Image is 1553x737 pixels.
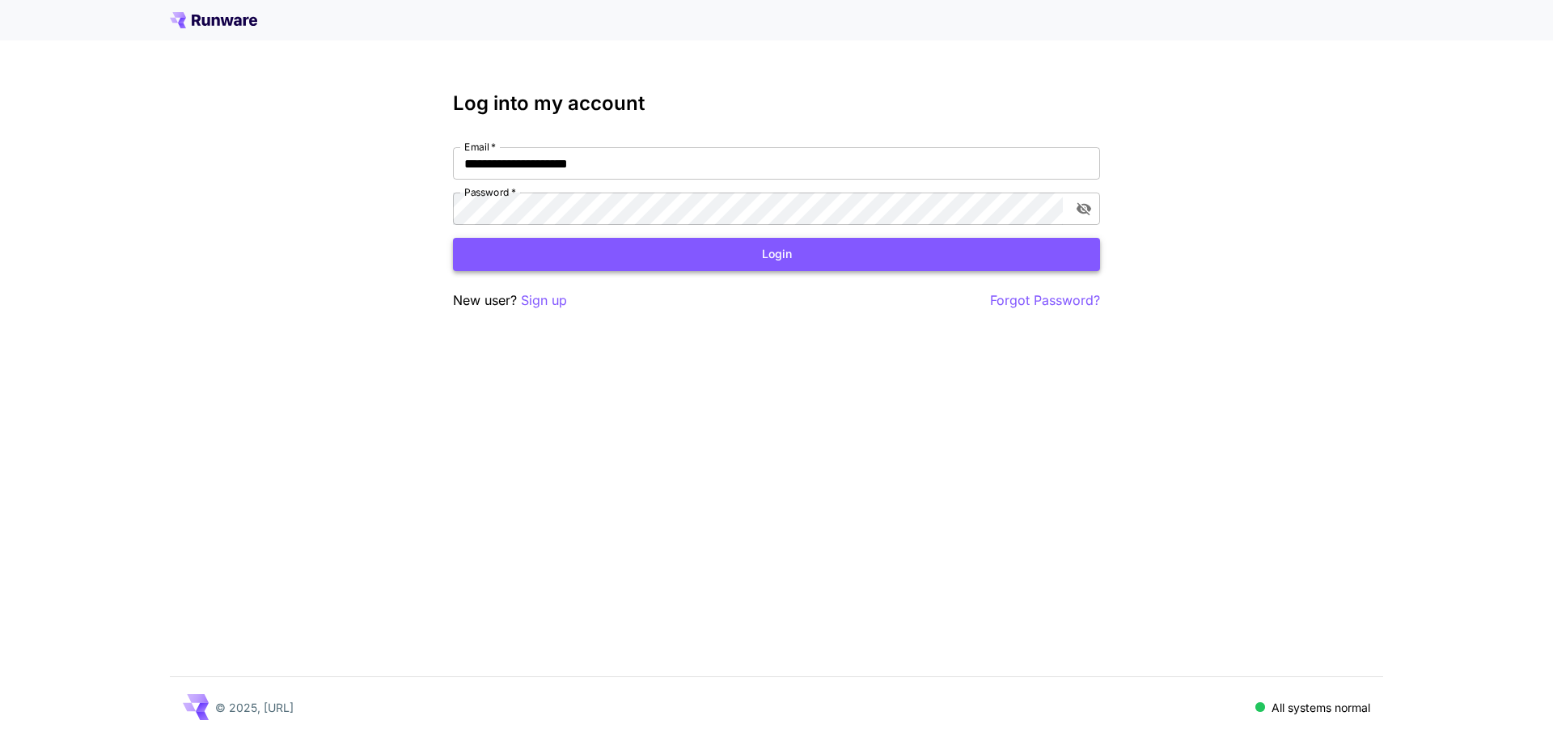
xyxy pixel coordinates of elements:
label: Password [464,185,516,199]
h3: Log into my account [453,92,1100,115]
p: New user? [453,290,567,311]
label: Email [464,140,496,154]
button: Forgot Password? [990,290,1100,311]
p: All systems normal [1272,699,1370,716]
button: Sign up [521,290,567,311]
button: toggle password visibility [1069,194,1098,223]
button: Login [453,238,1100,271]
p: © 2025, [URL] [215,699,294,716]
